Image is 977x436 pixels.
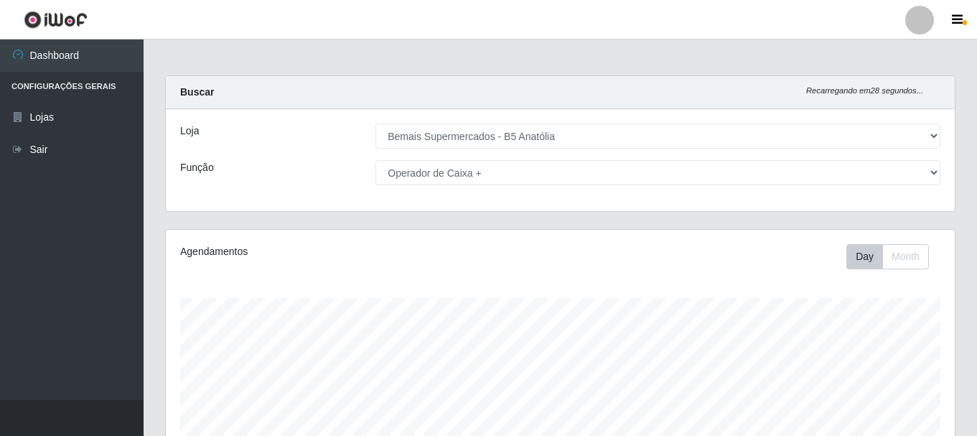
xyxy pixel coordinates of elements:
[846,244,883,269] button: Day
[180,160,214,175] label: Função
[882,244,929,269] button: Month
[846,244,929,269] div: First group
[180,86,214,98] strong: Buscar
[180,244,485,259] div: Agendamentos
[24,11,88,29] img: CoreUI Logo
[806,86,923,95] i: Recarregando em 28 segundos...
[180,124,199,139] label: Loja
[846,244,940,269] div: Toolbar with button groups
